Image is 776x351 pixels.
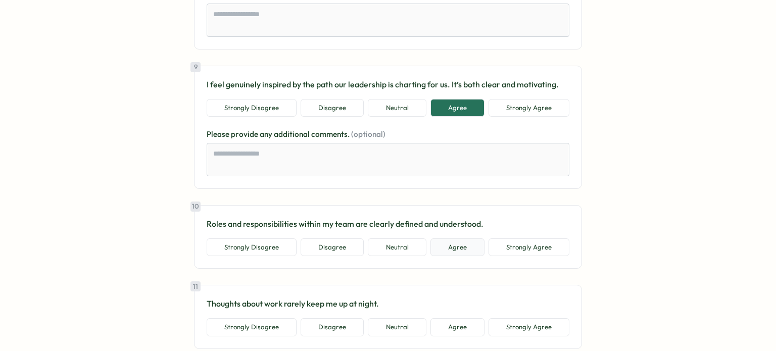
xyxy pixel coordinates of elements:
[368,318,426,336] button: Neutral
[301,238,364,257] button: Disagree
[260,129,274,139] span: any
[489,99,569,117] button: Strongly Agree
[231,129,260,139] span: provide
[207,318,297,336] button: Strongly Disagree
[190,202,201,212] div: 10
[368,99,426,117] button: Neutral
[489,238,569,257] button: Strongly Agree
[207,297,569,310] p: Thoughts about work rarely keep me up at night.
[190,62,201,72] div: 9
[190,281,201,291] div: 11
[301,99,364,117] button: Disagree
[207,78,569,91] p: I feel genuinely inspired by the path our leadership is charting for us. It’s both clear and moti...
[430,318,484,336] button: Agree
[301,318,364,336] button: Disagree
[207,238,297,257] button: Strongly Disagree
[207,129,231,139] span: Please
[489,318,569,336] button: Strongly Agree
[430,99,484,117] button: Agree
[274,129,311,139] span: additional
[368,238,426,257] button: Neutral
[430,238,484,257] button: Agree
[207,99,297,117] button: Strongly Disagree
[207,218,569,230] p: Roles and responsibilities within my team are clearly defined and understood.
[311,129,351,139] span: comments.
[351,129,385,139] span: (optional)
